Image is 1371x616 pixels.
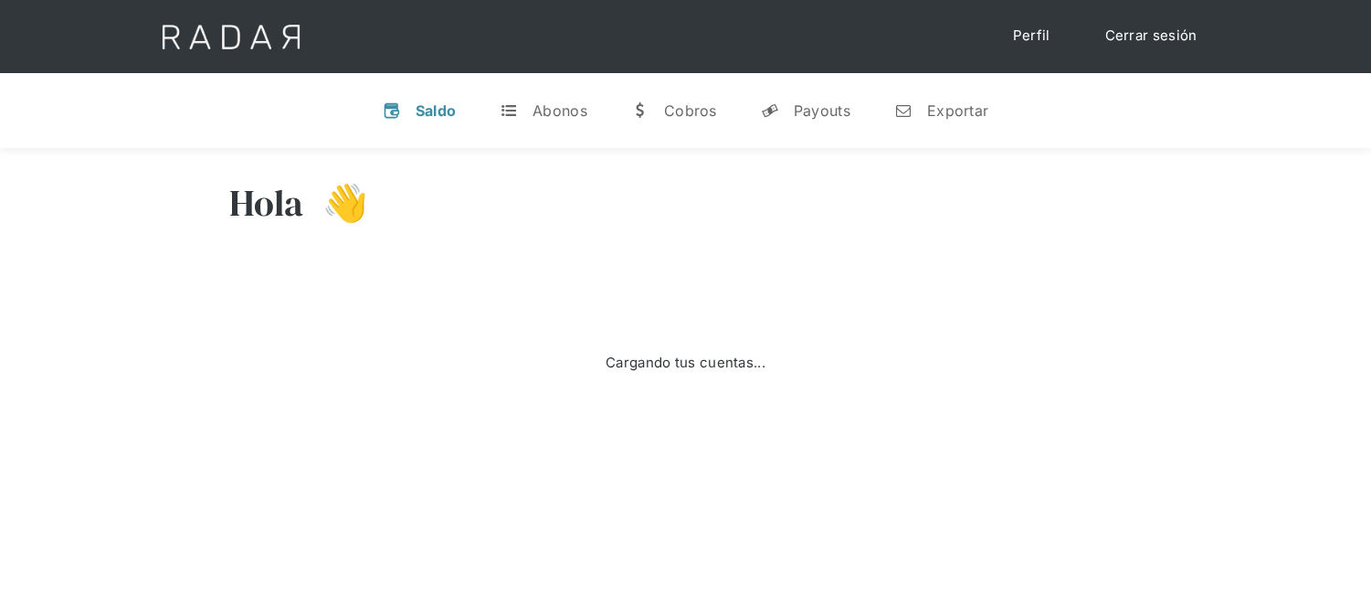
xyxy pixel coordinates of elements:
[606,353,765,374] div: Cargando tus cuentas...
[794,101,850,120] div: Payouts
[664,101,717,120] div: Cobros
[304,180,368,226] h3: 👋
[416,101,457,120] div: Saldo
[533,101,587,120] div: Abonos
[761,101,779,120] div: y
[927,101,988,120] div: Exportar
[500,101,518,120] div: t
[631,101,649,120] div: w
[229,180,304,226] h3: Hola
[995,18,1069,54] a: Perfil
[383,101,401,120] div: v
[894,101,912,120] div: n
[1087,18,1216,54] a: Cerrar sesión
